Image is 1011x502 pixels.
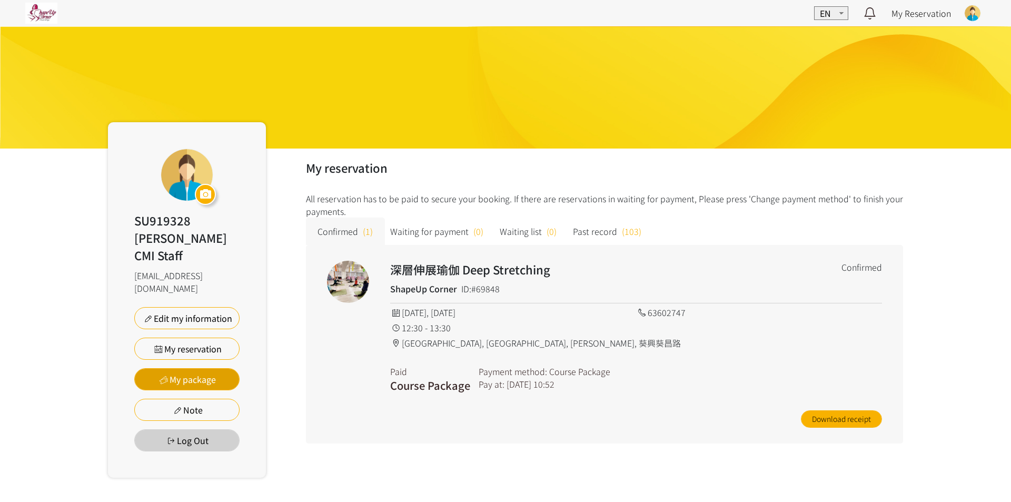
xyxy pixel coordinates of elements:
[461,282,500,295] div: ID:#69848
[134,212,240,264] div: SU919328 [PERSON_NAME] CMI Staff
[479,378,504,390] div: Pay at:
[390,261,784,278] h2: 深層伸展瑜伽 Deep Stretching
[390,378,470,393] h3: Course Package
[318,225,358,238] span: Confirmed
[841,261,882,273] div: Confirmed
[402,337,681,349] span: [GEOGRAPHIC_DATA], [GEOGRAPHIC_DATA], [PERSON_NAME], 葵興葵昌路
[390,225,469,238] span: Waiting for payment
[390,321,636,334] div: 12:30 - 13:30
[891,7,951,19] a: My Reservation
[363,225,373,238] span: (1)
[390,365,470,378] div: Paid
[622,225,641,238] span: (103)
[134,338,240,360] a: My reservation
[134,269,240,294] div: [EMAIL_ADDRESS][DOMAIN_NAME]
[573,225,617,238] span: Past record
[306,159,904,176] h2: My reservation
[134,429,240,451] button: Log Out
[549,365,610,378] div: Course Package
[547,225,557,238] span: (0)
[25,3,57,24] img: pwrjsa6bwyY3YIpa3AKFwK20yMmKifvYlaMXwTp1.jpg
[500,225,542,238] span: Waiting list
[134,399,240,421] a: Note
[306,192,904,444] div: All reservation has to be paid to secure your booking. If there are reservations in waiting for p...
[134,307,240,329] a: Edit my information
[801,410,882,428] a: Download receipt
[134,368,240,390] a: My package
[507,378,554,390] div: [DATE] 10:52
[473,225,483,238] span: (0)
[390,306,636,319] div: [DATE], [DATE]
[479,365,547,378] div: Payment method:
[390,282,457,295] h4: ShapeUp Corner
